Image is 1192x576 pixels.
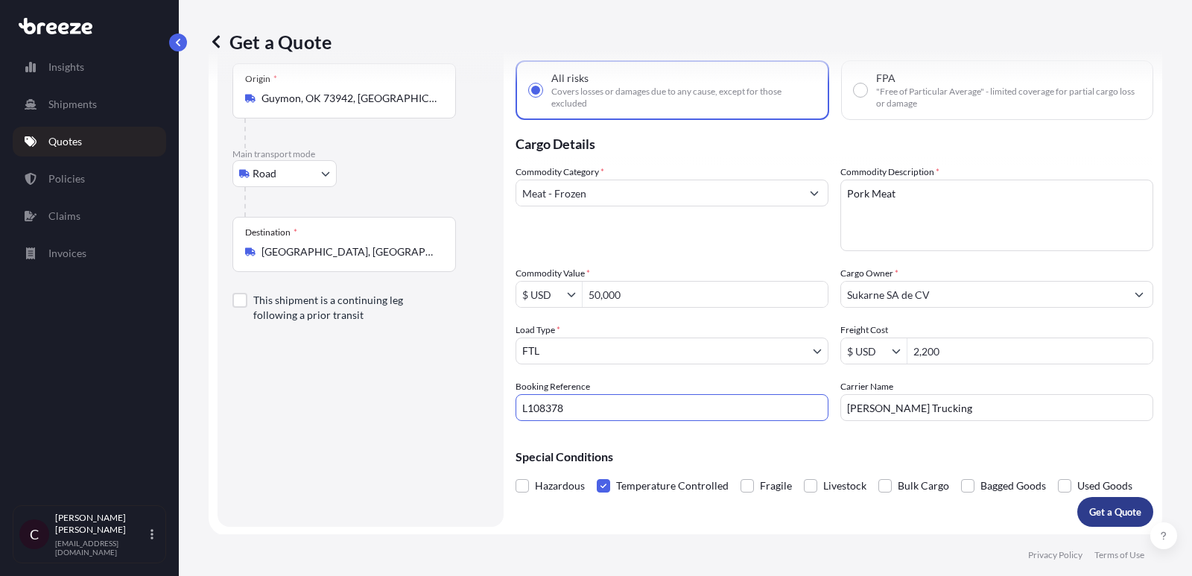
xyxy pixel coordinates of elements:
span: Bulk Cargo [898,475,949,497]
span: Used Goods [1077,475,1132,497]
p: Policies [48,171,85,186]
p: Special Conditions [516,451,1153,463]
a: Privacy Policy [1028,549,1082,561]
p: Cargo Details [516,120,1153,165]
button: FTL [516,338,828,364]
p: Quotes [48,134,82,149]
p: Insights [48,60,84,75]
input: Commodity Value [516,281,567,308]
p: Get a Quote [209,30,332,54]
input: Enter name [840,394,1153,421]
span: Hazardous [535,475,585,497]
span: Livestock [823,475,866,497]
span: C [30,527,39,542]
label: Commodity Category [516,165,604,180]
input: FPA"Free of Particular Average" - limited coverage for partial cargo loss or damage [854,83,867,97]
a: Insights [13,52,166,82]
button: Show suggestions [892,344,907,358]
span: Load Type [516,323,560,338]
p: [EMAIL_ADDRESS][DOMAIN_NAME] [55,539,148,557]
a: Claims [13,201,166,231]
span: Fragile [760,475,792,497]
input: Your internal reference [516,394,828,421]
a: Quotes [13,127,166,156]
a: Shipments [13,89,166,119]
span: Bagged Goods [980,475,1046,497]
span: Covers losses or damages due to any cause, except for those excluded [551,86,816,110]
p: Claims [48,209,80,224]
label: Cargo Owner [840,266,898,281]
button: Show suggestions [801,180,828,206]
p: Shipments [48,97,97,112]
label: Commodity Value [516,266,590,281]
input: Select a commodity type [516,180,801,206]
p: [PERSON_NAME] [PERSON_NAME] [55,512,148,536]
label: This shipment is a continuing leg following a prior transit [253,293,444,323]
span: FTL [522,344,539,358]
a: Invoices [13,238,166,268]
textarea: Pork Meat [840,180,1153,251]
p: Invoices [48,246,86,261]
button: Get a Quote [1077,497,1153,527]
div: Destination [245,227,297,238]
input: Full name [841,281,1126,308]
span: Temperature Controlled [616,475,729,497]
button: Select transport [232,160,337,187]
span: "Free of Particular Average" - limited coverage for partial cargo loss or damage [876,86,1141,110]
label: Commodity Description [840,165,939,180]
label: Freight Cost [840,323,888,338]
a: Terms of Use [1094,549,1144,561]
button: Show suggestions [1126,281,1153,308]
p: Get a Quote [1089,504,1141,519]
a: Policies [13,164,166,194]
label: Carrier Name [840,379,893,394]
p: Main transport mode [232,148,489,160]
input: Freight Cost [841,338,892,364]
label: Booking Reference [516,379,590,394]
button: Show suggestions [567,287,582,302]
input: Origin [261,91,437,106]
input: All risksCovers losses or damages due to any cause, except for those excluded [529,83,542,97]
input: Type amount [583,281,828,308]
span: Road [253,166,276,181]
input: Destination [261,244,437,259]
input: Enter amount [907,338,1153,364]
